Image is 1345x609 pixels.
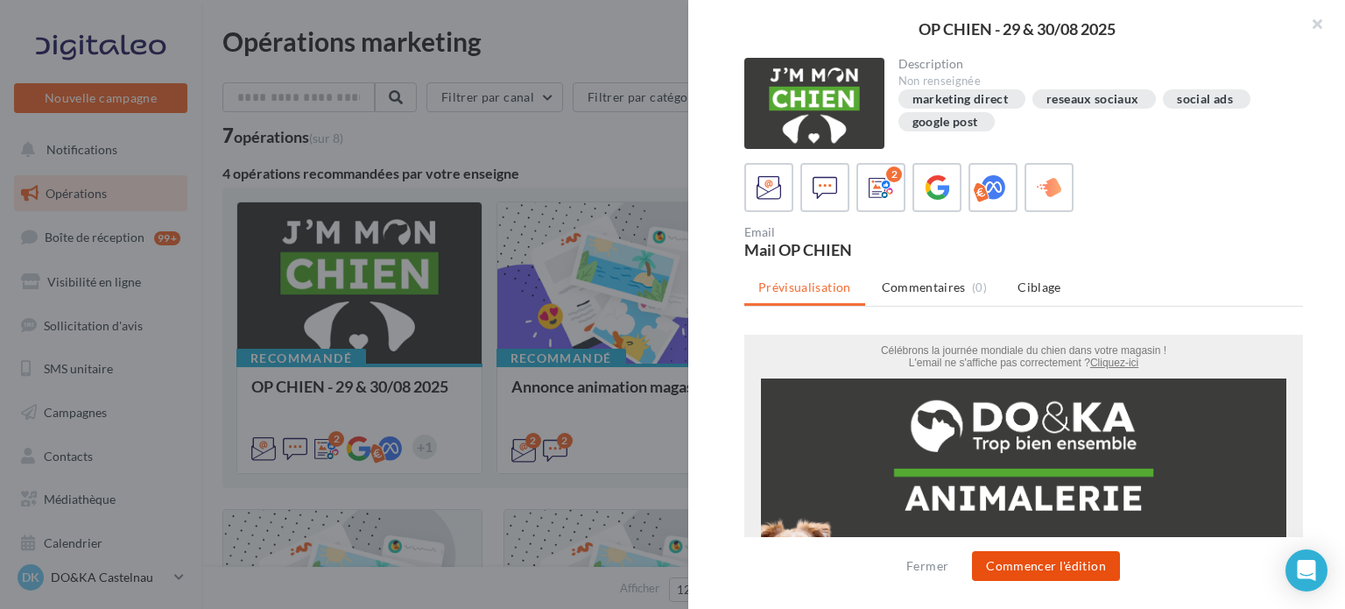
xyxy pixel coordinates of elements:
span: (0) [972,280,987,294]
a: Cliquez-ici [346,22,394,34]
div: Open Intercom Messenger [1285,549,1327,591]
button: Fermer [899,556,955,577]
span: L'email ne s'affiche pas correctement ? [165,22,346,34]
button: Commencer l'édition [972,551,1120,581]
div: Description [898,58,1290,70]
div: marketing direct [912,93,1009,106]
div: Email [744,226,1017,238]
div: 2 [886,166,902,182]
span: Commentaires [882,279,966,296]
div: Non renseignée [898,74,1290,89]
div: google post [912,116,978,129]
div: Mail OP CHIEN [744,242,1017,258]
div: reseaux sociaux [1046,93,1138,106]
div: OP CHIEN - 29 & 30/08 2025 [716,21,1317,37]
div: social ads [1177,93,1233,106]
span: Célébrons la journée mondiale du chien dans votre magasin ! [137,10,422,22]
span: Ciblage [1018,280,1060,294]
img: logo_doka_Animalerie_Horizontal_fond_transparent-4.png [34,61,525,188]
